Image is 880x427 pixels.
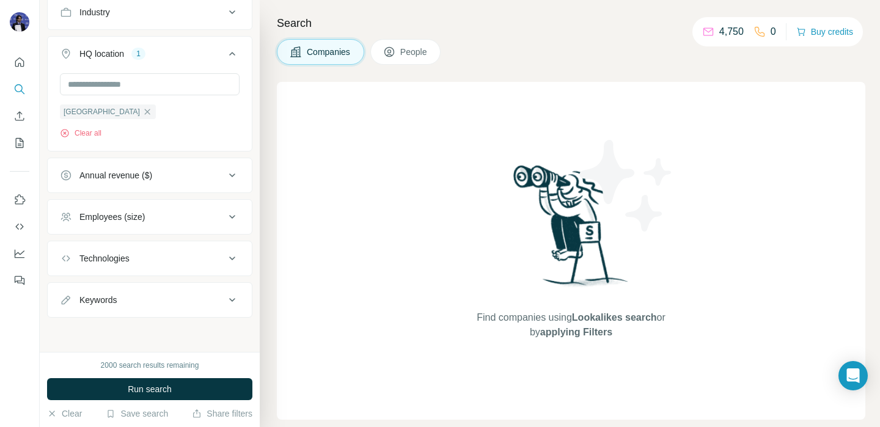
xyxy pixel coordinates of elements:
span: [GEOGRAPHIC_DATA] [64,106,140,117]
div: Employees (size) [79,211,145,223]
div: Industry [79,6,110,18]
button: My lists [10,132,29,154]
button: Clear [47,407,82,420]
img: Avatar [10,12,29,32]
p: 4,750 [719,24,744,39]
button: Annual revenue ($) [48,161,252,190]
button: Search [10,78,29,100]
div: Open Intercom Messenger [838,361,868,390]
span: People [400,46,428,58]
p: 0 [771,24,776,39]
button: Employees (size) [48,202,252,232]
button: Share filters [192,407,252,420]
img: Surfe Illustration - Woman searching with binoculars [508,162,635,298]
div: 2000 search results remaining [101,360,199,371]
button: Enrich CSV [10,105,29,127]
button: HQ location1 [48,39,252,73]
button: Use Surfe API [10,216,29,238]
div: Keywords [79,294,117,306]
span: Companies [307,46,351,58]
button: Quick start [10,51,29,73]
button: Dashboard [10,243,29,265]
div: HQ location [79,48,124,60]
span: Lookalikes search [572,312,657,323]
span: Find companies using or by [473,310,669,340]
button: Buy credits [796,23,853,40]
button: Technologies [48,244,252,273]
button: Use Surfe on LinkedIn [10,189,29,211]
button: Keywords [48,285,252,315]
span: applying Filters [540,327,612,337]
div: Annual revenue ($) [79,169,152,181]
div: Technologies [79,252,130,265]
h4: Search [277,15,865,32]
button: Clear all [60,128,101,139]
button: Run search [47,378,252,400]
button: Save search [106,407,168,420]
span: Run search [128,383,172,395]
div: 1 [131,48,145,59]
img: Surfe Illustration - Stars [571,131,681,241]
button: Feedback [10,269,29,291]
